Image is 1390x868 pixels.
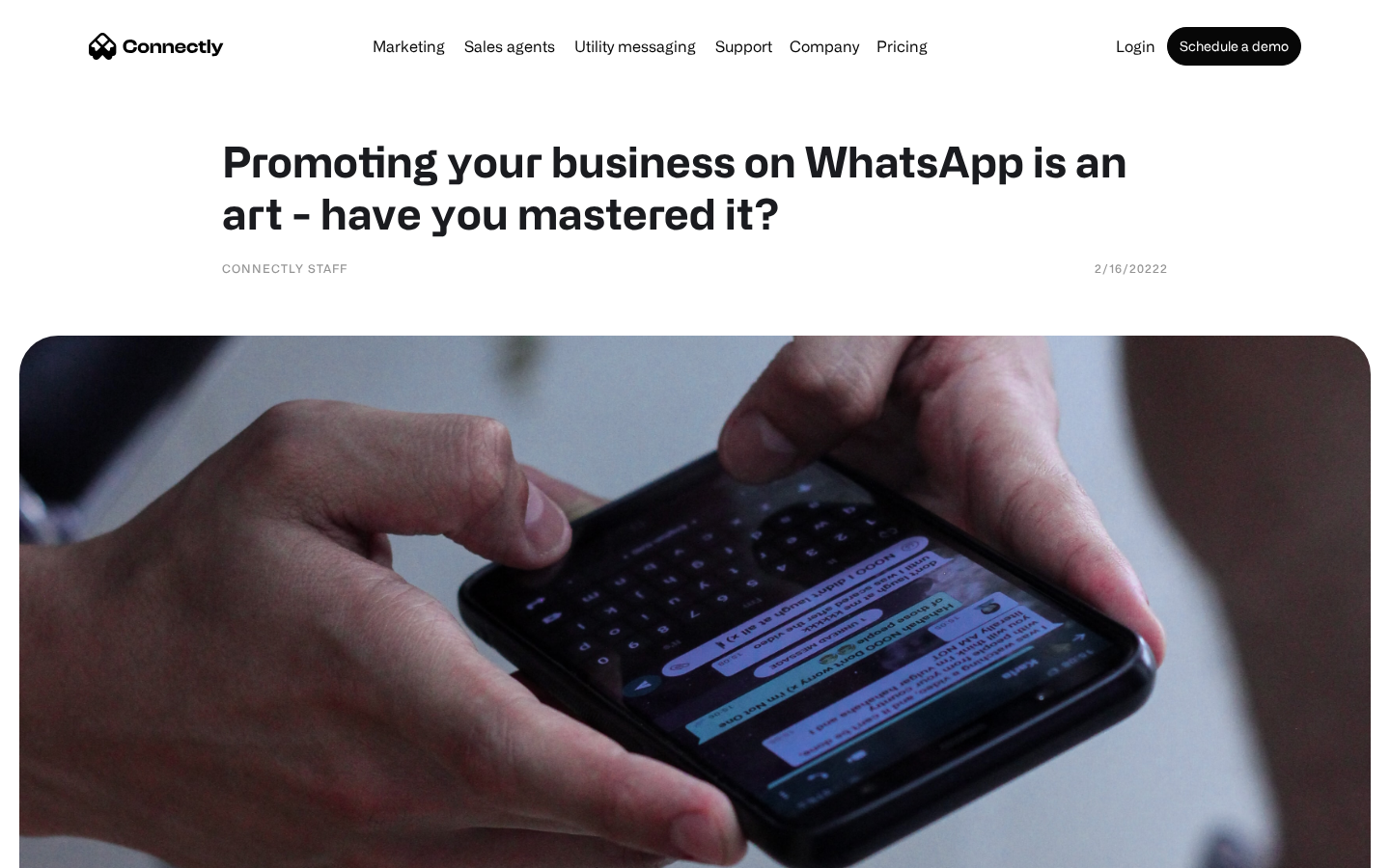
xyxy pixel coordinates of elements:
a: Pricing [869,39,935,54]
ul: Language list [39,834,116,861]
a: Sales agents [457,39,563,54]
a: Schedule a demo [1167,27,1301,66]
div: 2/16/20222 [1095,258,1168,278]
a: Utility messaging [567,39,704,54]
a: Login [1108,39,1163,54]
div: Connectly Staff [222,258,347,278]
a: Marketing [365,39,453,54]
h1: Promoting your business on WhatsApp is an art - have you mastered it? [222,135,1168,239]
div: Company [790,33,859,60]
aside: Language selected: English [19,834,116,861]
a: Support [708,39,780,54]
